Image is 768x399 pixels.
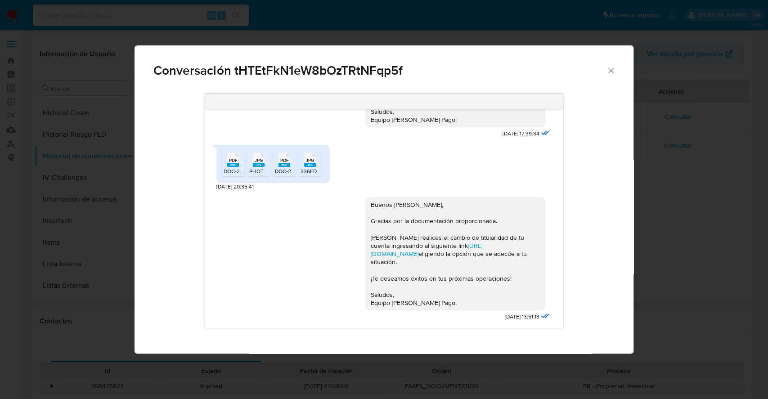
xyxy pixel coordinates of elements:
button: Cerrar [606,66,615,74]
span: PDF [229,157,238,163]
span: DOC-20240819-WA0046_250916_165417.pdf [224,167,331,175]
span: Conversación tHTEtFkN1eW8bOzTRtNFqp5f [153,64,606,77]
a: [URL][DOMAIN_NAME] [371,241,482,258]
div: Buenas tardes, Atento a que nos comentaste que volvías de viaje el día [PERSON_NAME][DATE], agrad... [371,42,540,124]
span: JPG [306,157,314,163]
span: PDF [280,157,289,163]
span: PHOTO-2025-09-05-22-12-01.jpg [249,167,329,175]
span: 336FDA8D-1E81-491E-BB53-01AC41D7876E.JPG [301,167,416,175]
span: [DATE] 20:35:41 [216,183,254,191]
div: Buenos [PERSON_NAME], Gracias por la documentación proporcionada. [PERSON_NAME] realices el cambi... [371,201,540,307]
span: JPG [255,157,263,163]
span: [DATE] 13:51:13 [505,313,539,321]
span: [DATE] 17:39:34 [503,130,539,138]
div: Comunicación [135,45,633,354]
span: DOC-20230322-WA0172_250916_165346.pdf [275,167,384,175]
